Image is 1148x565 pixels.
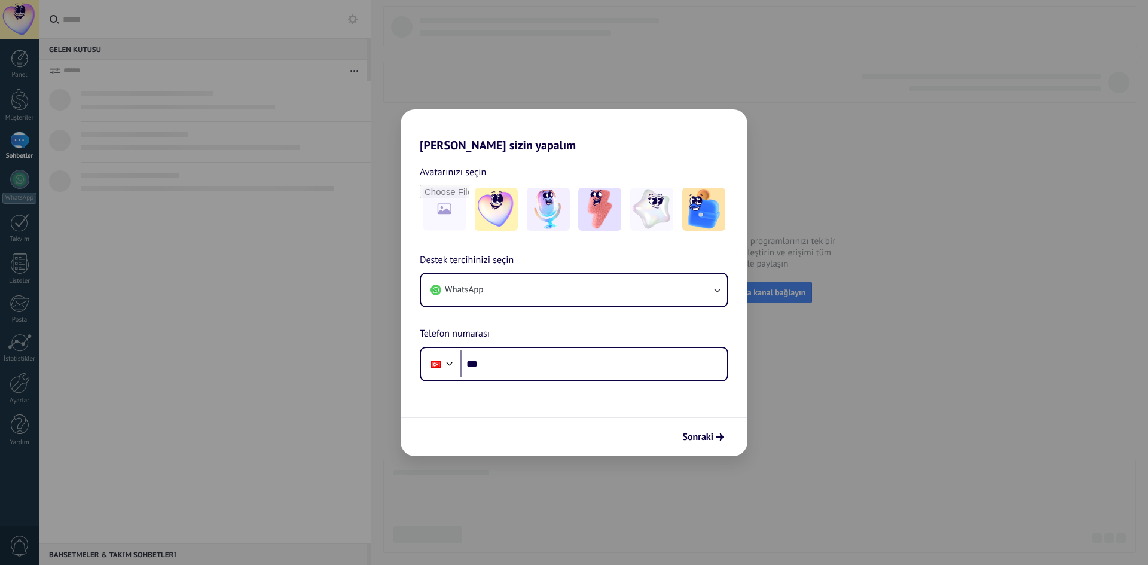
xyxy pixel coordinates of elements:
[578,188,621,231] img: -3.jpeg
[677,427,729,447] button: Sonraki
[421,274,727,306] button: WhatsApp
[420,253,514,268] span: Destek tercihinizi seçin
[420,326,490,342] span: Telefon numarası
[425,352,447,377] div: Turkey: + 90
[527,188,570,231] img: -2.jpeg
[682,433,713,441] span: Sonraki
[475,188,518,231] img: -1.jpeg
[682,188,725,231] img: -5.jpeg
[445,284,483,296] span: WhatsApp
[420,164,486,180] span: Avatarınızı seçin
[630,188,673,231] img: -4.jpeg
[401,109,747,152] h2: [PERSON_NAME] sizin yapalım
